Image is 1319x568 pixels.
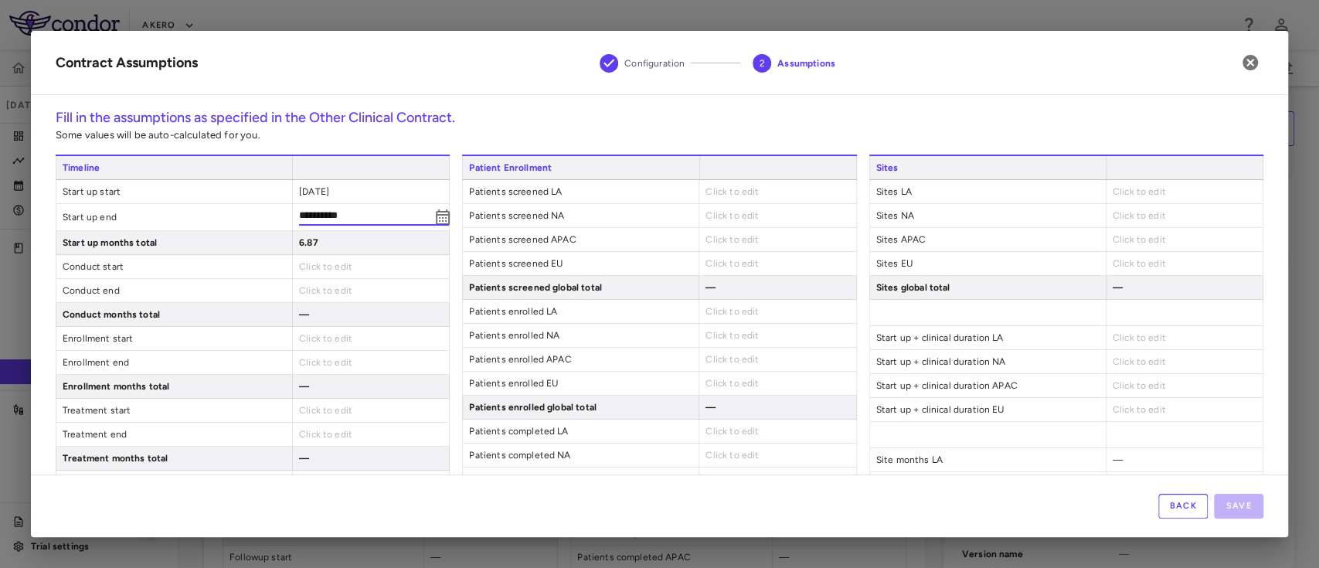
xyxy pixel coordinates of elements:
[705,234,759,245] span: Click to edit
[705,282,716,293] span: —
[705,450,759,461] span: Click to edit
[870,204,1106,227] span: Sites NA
[56,375,292,398] span: Enrollment months total
[705,402,716,413] span: —
[56,180,292,203] span: Start up start
[299,357,352,368] span: Click to edit
[56,423,292,446] span: Treatment end
[1113,404,1166,415] span: Click to edit
[299,186,329,197] span: [DATE]
[870,228,1106,251] span: Sites APAC
[1113,356,1166,367] span: Click to edit
[705,354,759,365] span: Click to edit
[760,58,765,69] text: 2
[299,285,352,296] span: Click to edit
[705,330,759,341] span: Click to edit
[463,276,699,299] span: Patients screened global total
[705,258,759,269] span: Click to edit
[299,405,352,416] span: Click to edit
[463,348,699,371] span: Patients enrolled APAC
[463,252,699,275] span: Patients screened EU
[705,474,759,485] span: Click to edit
[56,471,292,494] span: Followup start
[870,350,1106,373] span: Start up + clinical duration NA
[299,381,309,392] span: —
[56,53,198,73] div: Contract Assumptions
[463,180,699,203] span: Patients screened LA
[56,128,1263,142] p: Some values will be auto-calculated for you.
[463,468,699,491] span: Patients completed APAC
[870,326,1106,349] span: Start up + clinical duration LA
[56,327,292,350] span: Enrollment start
[463,444,699,467] span: Patients completed NA
[463,228,699,251] span: Patients screened APAC
[624,56,685,70] span: Configuration
[463,420,699,443] span: Patients completed LA
[705,210,759,221] span: Click to edit
[56,279,292,302] span: Conduct end
[299,453,309,464] span: —
[1158,494,1208,519] button: Back
[1113,186,1166,197] span: Click to edit
[463,396,699,419] span: Patients enrolled global total
[705,186,759,197] span: Click to edit
[1113,282,1123,293] span: —
[1113,258,1166,269] span: Click to edit
[299,261,352,272] span: Click to edit
[299,333,352,344] span: Click to edit
[299,237,318,248] span: 6.87
[299,429,352,440] span: Click to edit
[56,351,292,374] span: Enrollment end
[870,180,1106,203] span: Sites LA
[463,324,699,347] span: Patients enrolled NA
[56,107,1263,128] h6: Fill in the assumptions as specified in the Other Clinical Contract.
[777,56,835,70] span: Assumptions
[705,378,759,389] span: Click to edit
[870,276,1106,299] span: Sites global total
[463,204,699,227] span: Patients screened NA
[1113,210,1166,221] span: Click to edit
[56,399,292,422] span: Treatment start
[1113,332,1166,343] span: Click to edit
[870,448,1106,471] span: Site months LA
[56,206,292,229] span: Start up end
[56,156,292,179] span: Timeline
[870,398,1106,421] span: Start up + clinical duration EU
[1113,380,1166,391] span: Click to edit
[870,472,1106,495] span: Site months NA
[587,36,697,91] button: Configuration
[299,309,309,320] span: —
[56,231,292,254] span: Start up months total
[462,156,699,179] span: Patient Enrollment
[463,300,699,323] span: Patients enrolled LA
[1113,454,1123,465] span: —
[1113,234,1166,245] span: Click to edit
[705,306,759,317] span: Click to edit
[740,36,848,91] button: Assumptions
[463,372,699,395] span: Patients enrolled EU
[870,374,1106,397] span: Start up + clinical duration APAC
[56,303,292,326] span: Conduct months total
[870,252,1106,275] span: Sites EU
[869,156,1106,179] span: Sites
[56,255,292,278] span: Conduct start
[705,426,759,437] span: Click to edit
[433,208,452,226] button: Choose date, selected date is Aug 31, 2023
[56,447,292,470] span: Treatment months total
